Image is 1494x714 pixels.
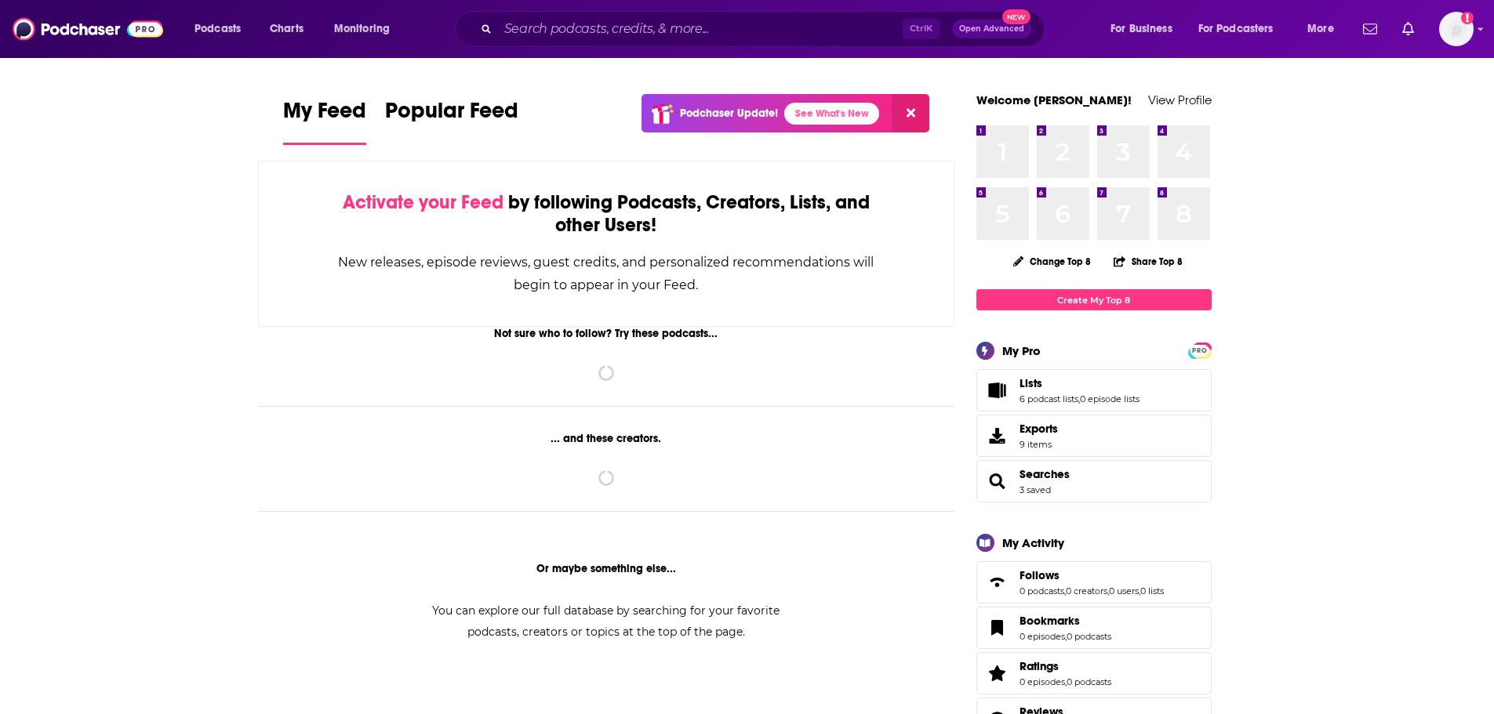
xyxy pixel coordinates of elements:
a: Follows [982,571,1013,593]
button: open menu [1188,16,1296,42]
a: Popular Feed [385,97,518,145]
a: Searches [1020,467,1070,481]
div: by following Podcasts, Creators, Lists, and other Users! [337,191,876,237]
span: Exports [982,425,1013,447]
span: My Feed [283,97,366,133]
span: For Business [1111,18,1172,40]
span: Charts [270,18,304,40]
span: , [1065,631,1067,642]
span: Activate your Feed [343,190,503,214]
a: Bookmarks [1020,614,1111,628]
a: Ratings [982,662,1013,684]
a: Lists [1020,376,1140,390]
span: Open Advanced [959,25,1024,33]
a: 0 podcasts [1067,631,1111,642]
span: Monitoring [334,18,390,40]
a: Lists [982,379,1013,401]
span: Exports [1020,422,1058,436]
p: Podchaser Update! [680,107,778,120]
svg: Add a profile image [1461,12,1474,24]
span: Bookmarks [976,607,1212,649]
button: Open AdvancedNew [952,20,1031,38]
a: Searches [982,470,1013,492]
span: For Podcasters [1198,18,1274,40]
a: 0 creators [1066,585,1107,596]
a: 0 episode lists [1080,393,1140,404]
a: 6 podcast lists [1020,393,1078,404]
span: New [1002,9,1031,24]
a: Show notifications dropdown [1357,16,1383,42]
a: PRO [1190,344,1209,356]
a: Exports [976,415,1212,457]
a: Create My Top 8 [976,289,1212,310]
span: 9 items [1020,439,1058,450]
img: Podchaser - Follow, Share and Rate Podcasts [13,14,163,44]
button: Share Top 8 [1113,246,1183,277]
a: Ratings [1020,659,1111,673]
a: 3 saved [1020,484,1051,495]
button: Show profile menu [1439,12,1474,46]
span: PRO [1190,345,1209,357]
span: Popular Feed [385,97,518,133]
span: Bookmarks [1020,614,1080,628]
a: 0 episodes [1020,676,1065,687]
span: Lists [976,369,1212,411]
a: 0 podcasts [1020,585,1064,596]
button: open menu [323,16,410,42]
span: , [1139,585,1140,596]
div: Search podcasts, credits, & more... [470,11,1060,47]
div: You can explore our full database by searching for your favorite podcasts, creators or topics at ... [413,600,799,643]
a: View Profile [1148,92,1212,107]
button: open menu [184,16,261,42]
span: , [1065,676,1067,687]
div: New releases, episode reviews, guest credits, and personalized recommendations will begin to appe... [337,251,876,296]
span: More [1307,18,1334,40]
img: User Profile [1439,12,1474,46]
div: My Pro [1002,343,1041,358]
span: Searches [976,460,1212,502]
a: Follows [1020,568,1164,582]
a: 0 users [1109,585,1139,596]
span: , [1064,585,1066,596]
span: Podcasts [194,18,241,40]
button: Change Top 8 [1004,252,1101,271]
a: Welcome [PERSON_NAME]! [976,92,1132,107]
a: See What's New [784,103,879,125]
span: Ratings [1020,659,1059,673]
div: My Activity [1002,535,1064,550]
a: Bookmarks [982,617,1013,639]
span: Logged in as agoldsmithwissman [1439,12,1474,46]
a: Show notifications dropdown [1396,16,1420,42]
span: , [1078,393,1080,404]
span: Lists [1020,376,1042,390]
span: Follows [976,561,1212,603]
a: 0 lists [1140,585,1164,596]
div: Not sure who to follow? Try these podcasts... [258,327,955,340]
button: open menu [1100,16,1192,42]
div: ... and these creators. [258,432,955,445]
button: open menu [1296,16,1354,42]
span: , [1107,585,1109,596]
span: Ratings [976,652,1212,694]
span: Follows [1020,568,1060,582]
a: My Feed [283,97,366,145]
span: Ctrl K [903,19,940,39]
a: 0 episodes [1020,631,1065,642]
a: Charts [260,16,313,42]
input: Search podcasts, credits, & more... [498,16,903,42]
div: Or maybe something else... [258,562,955,575]
a: 0 podcasts [1067,676,1111,687]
